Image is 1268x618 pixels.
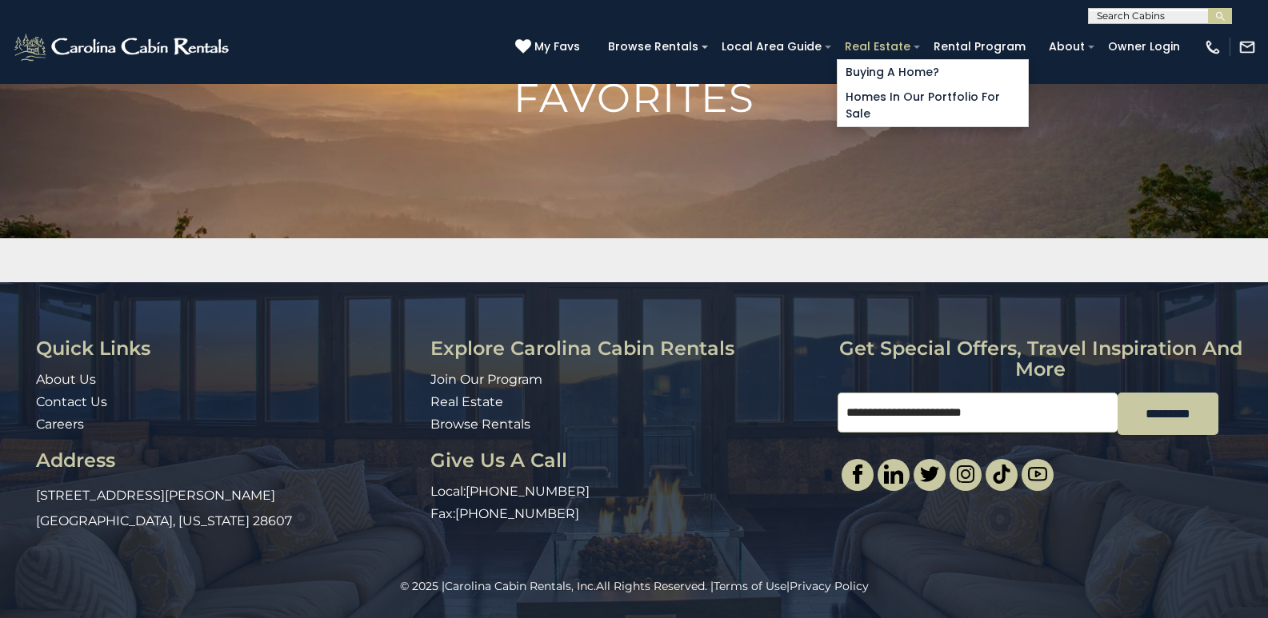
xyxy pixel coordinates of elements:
a: Terms of Use [714,579,786,593]
h3: Give Us A Call [430,450,825,471]
img: twitter-single.svg [920,464,939,484]
p: Fax: [430,505,825,524]
a: Homes in Our Portfolio For Sale [838,85,1028,126]
h3: Explore Carolina Cabin Rentals [430,338,825,359]
a: Browse Rentals [600,34,706,59]
a: Carolina Cabin Rentals, Inc. [445,579,596,593]
a: About [1041,34,1093,59]
img: White-1-2.png [12,31,234,63]
span: © 2025 | [400,579,596,593]
img: youtube-light.svg [1028,464,1047,484]
a: [PHONE_NUMBER] [455,506,579,521]
span: My Favs [534,38,580,55]
a: Real Estate [837,34,918,59]
a: Real Estate [430,394,503,409]
h3: Quick Links [36,338,418,359]
a: My Favs [515,38,584,56]
h3: Address [36,450,418,471]
a: [PHONE_NUMBER] [466,484,590,499]
a: Careers [36,417,84,432]
a: Contact Us [36,394,107,409]
img: instagram-single.svg [956,464,975,484]
a: Buying A Home? [838,60,1028,85]
a: Join Our Program [430,372,542,387]
a: Privacy Policy [790,579,869,593]
img: mail-regular-white.png [1238,38,1256,56]
a: About Us [36,372,96,387]
a: Local Area Guide [714,34,830,59]
a: Rental Program [926,34,1034,59]
img: phone-regular-white.png [1204,38,1222,56]
img: linkedin-single.svg [884,464,903,484]
img: tiktok.svg [992,464,1011,484]
a: Owner Login [1100,34,1188,59]
h3: Get special offers, travel inspiration and more [838,338,1244,381]
p: [STREET_ADDRESS][PERSON_NAME] [GEOGRAPHIC_DATA], [US_STATE] 28607 [36,483,418,534]
p: All Rights Reserved. | | [36,578,1232,594]
img: facebook-single.svg [848,464,867,484]
a: Browse Rentals [430,417,530,432]
p: Local: [430,483,825,501]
